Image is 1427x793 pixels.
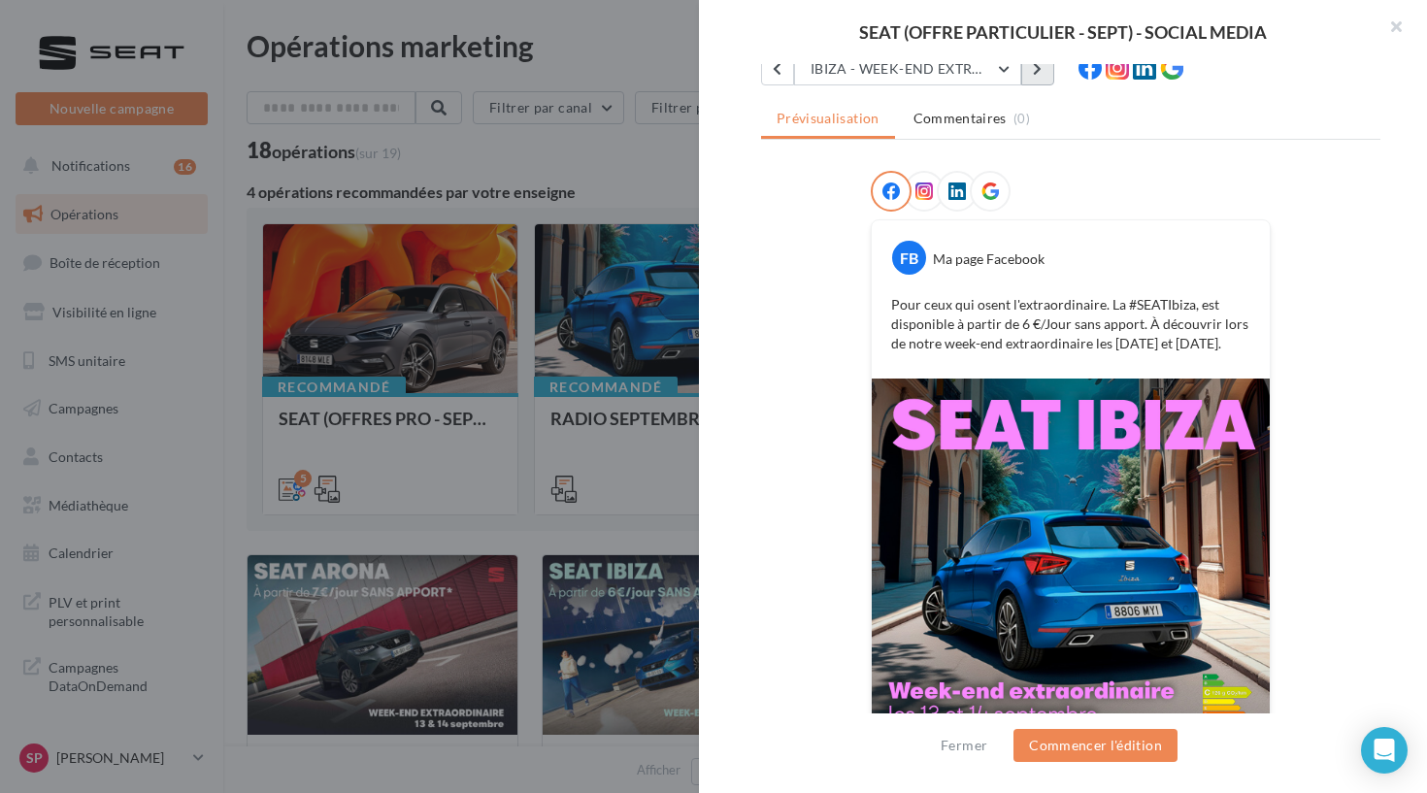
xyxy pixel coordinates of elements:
[933,249,1045,269] div: Ma page Facebook
[730,23,1396,41] div: SEAT (OFFRE PARTICULIER - SEPT) - SOCIAL MEDIA
[891,295,1250,353] p: Pour ceux qui osent l'extraordinaire. La #SEATIbiza, est disponible à partir de 6 €/Jour sans app...
[1013,111,1030,126] span: (0)
[892,241,926,275] div: FB
[1013,729,1178,762] button: Commencer l'édition
[794,52,1021,85] button: IBIZA - WEEK-END EXTRAORDINAIRE
[913,109,1007,128] span: Commentaires
[1361,727,1408,774] div: Open Intercom Messenger
[933,734,995,757] button: Fermer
